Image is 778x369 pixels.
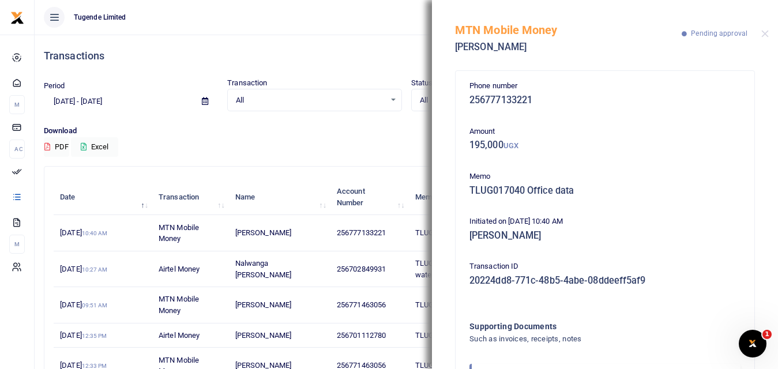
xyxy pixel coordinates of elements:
th: Account Number: activate to sort column ascending [330,179,409,215]
label: Status [411,77,433,89]
span: MTN Mobile Money [159,223,199,243]
li: Ac [9,140,25,159]
p: Initiated on [DATE] 10:40 AM [469,216,741,228]
small: 10:40 AM [82,230,108,236]
li: M [9,95,25,114]
span: 256777133221 [337,228,386,237]
span: 256701112780 [337,331,386,340]
li: M [9,235,25,254]
p: Transaction ID [469,261,741,273]
span: [DATE] [60,228,107,237]
th: Date: activate to sort column descending [54,179,152,215]
a: logo-small logo-large logo-large [10,13,24,21]
h5: 195,000 [469,140,741,151]
button: Excel [71,137,118,157]
span: Tugende Limited [69,12,131,22]
button: PDF [44,137,69,157]
small: 12:33 PM [82,363,107,369]
iframe: Intercom live chat [739,330,766,357]
span: TLUG016868 Drinking water [415,259,488,279]
h4: Supporting Documents [469,320,694,333]
small: 10:27 AM [82,266,108,273]
button: Close [761,30,769,37]
span: [PERSON_NAME] [235,300,291,309]
th: Name: activate to sort column ascending [229,179,330,215]
span: 256702849931 [337,265,386,273]
span: Airtel Money [159,331,200,340]
label: Transaction [227,77,267,89]
span: TLUG017040 Office data [415,228,498,237]
th: Memo: activate to sort column ascending [408,179,508,215]
th: Transaction: activate to sort column ascending [152,179,229,215]
span: 1 [762,330,772,339]
p: Download [44,125,769,137]
span: [DATE] [60,331,107,340]
h5: MTN Mobile Money [455,23,682,37]
span: Airtel Money [159,265,200,273]
p: Memo [469,171,741,183]
span: [PERSON_NAME] [235,228,291,237]
span: All [420,95,569,106]
span: [DATE] [60,265,107,273]
label: Period [44,80,65,92]
span: TLUG017039 [415,300,458,309]
img: logo-small [10,11,24,25]
span: All [236,95,385,106]
span: Nalwanga [PERSON_NAME] [235,259,291,279]
p: Phone number [469,80,741,92]
span: TLUG016868 [415,331,458,340]
h5: 256777133221 [469,95,741,106]
h5: [PERSON_NAME] [455,42,682,53]
p: Amount [469,126,741,138]
small: 09:51 AM [82,302,108,308]
h4: Such as invoices, receipts, notes [469,333,694,345]
h5: 20224dd8-771c-48b5-4abe-08ddeeff5af9 [469,275,741,287]
input: select period [44,92,193,111]
small: UGX [503,141,518,150]
span: Pending approval [691,29,747,37]
span: MTN Mobile Money [159,295,199,315]
h5: [PERSON_NAME] [469,230,741,242]
h5: TLUG017040 Office data [469,185,741,197]
span: 256771463056 [337,300,386,309]
span: [PERSON_NAME] [235,331,291,340]
small: 12:35 PM [82,333,107,339]
span: [DATE] [60,300,107,309]
h4: Transactions [44,50,769,62]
